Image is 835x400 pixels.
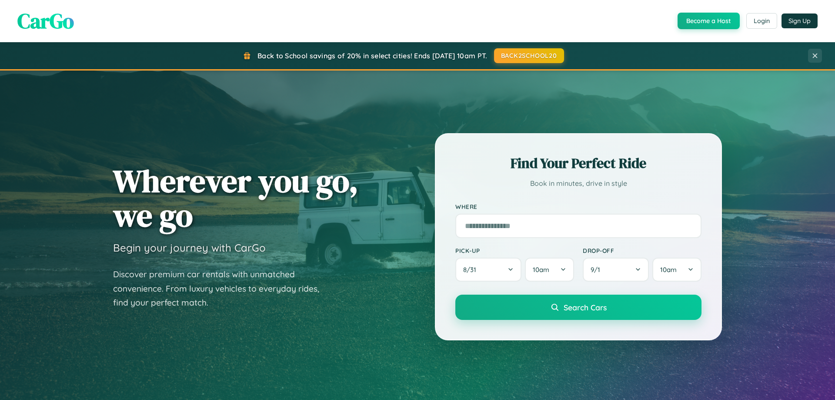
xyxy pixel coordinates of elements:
button: Search Cars [455,295,701,320]
button: 10am [652,258,701,282]
button: 10am [525,258,574,282]
button: Become a Host [678,13,740,29]
label: Pick-up [455,247,574,254]
span: 8 / 31 [463,266,481,274]
p: Discover premium car rentals with unmatched convenience. From luxury vehicles to everyday rides, ... [113,267,331,310]
button: 8/31 [455,258,521,282]
h3: Begin your journey with CarGo [113,241,266,254]
span: 10am [533,266,549,274]
label: Where [455,203,701,210]
span: Search Cars [564,303,607,312]
span: 9 / 1 [591,266,605,274]
h1: Wherever you go, we go [113,164,358,232]
h2: Find Your Perfect Ride [455,154,701,173]
button: 9/1 [583,258,649,282]
span: Back to School savings of 20% in select cities! Ends [DATE] 10am PT. [257,51,487,60]
label: Drop-off [583,247,701,254]
span: 10am [660,266,677,274]
button: BACK2SCHOOL20 [494,48,564,63]
span: CarGo [17,7,74,35]
p: Book in minutes, drive in style [455,177,701,190]
button: Sign Up [782,13,818,28]
button: Login [746,13,777,29]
